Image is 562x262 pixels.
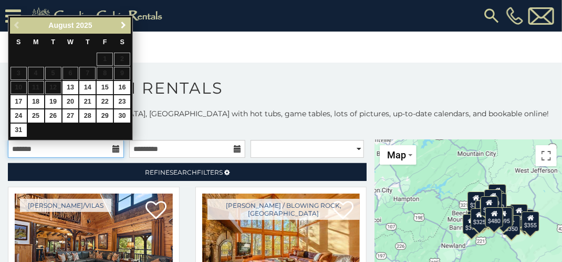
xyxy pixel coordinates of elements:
span: Wednesday [67,38,74,46]
div: $250 [489,193,507,213]
a: 31 [11,124,27,137]
a: 16 [114,81,130,94]
a: 21 [79,95,96,108]
span: Thursday [86,38,90,46]
a: [PHONE_NUMBER] [504,7,526,25]
a: 14 [79,81,96,94]
div: $349 [480,196,498,216]
a: 23 [114,95,130,108]
a: 13 [63,81,79,94]
a: 29 [97,109,113,123]
button: Toggle fullscreen view [536,145,557,166]
div: $355 [522,211,539,231]
a: 26 [45,109,61,123]
div: $695 [495,207,513,227]
div: $375 [463,214,481,234]
span: Search [170,168,197,176]
a: 20 [63,95,79,108]
span: 2025 [76,21,92,29]
span: Next [119,21,128,29]
a: [PERSON_NAME] / Blowing Rock, [GEOGRAPHIC_DATA] [207,199,360,220]
span: Saturday [120,38,124,46]
a: 24 [11,109,27,123]
div: $525 [488,184,506,204]
div: $320 [484,189,502,209]
span: Map [387,149,406,160]
button: Change map style [380,145,417,165]
a: 18 [28,95,44,108]
a: 15 [97,81,113,94]
span: Friday [103,38,107,46]
a: 19 [45,95,61,108]
a: 17 [11,95,27,108]
span: Sunday [16,38,20,46]
a: 27 [63,109,79,123]
span: Monday [33,38,39,46]
a: 28 [79,109,96,123]
div: $480 [485,207,503,227]
div: $305 [467,192,485,211]
img: search-regular.svg [482,6,501,25]
div: $380 [496,206,514,226]
div: $930 [510,204,528,224]
div: $325 [471,208,488,228]
span: Refine Filters [145,168,223,176]
a: 22 [97,95,113,108]
a: Next [117,19,130,32]
img: Khaki-logo.png [26,5,171,26]
a: 25 [28,109,44,123]
span: August [48,21,74,29]
div: $350 [502,215,520,235]
a: RefineSearchFilters [8,163,367,181]
span: Tuesday [51,38,55,46]
a: 30 [114,109,130,123]
a: [PERSON_NAME]/Vilas [20,199,111,212]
